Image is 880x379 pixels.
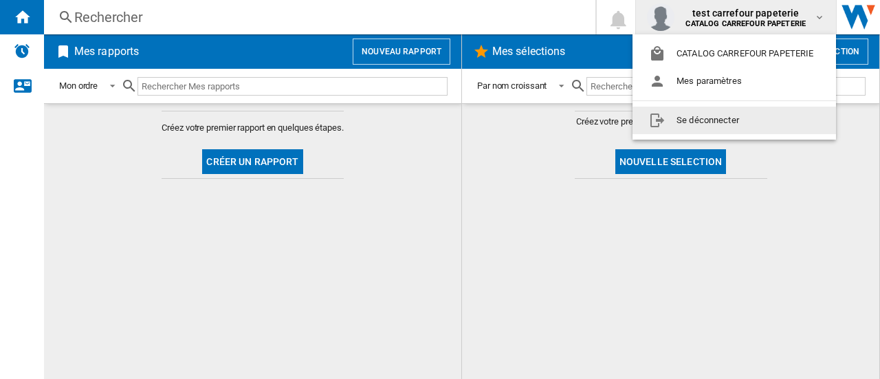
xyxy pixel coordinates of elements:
button: Se déconnecter [632,107,836,134]
button: Mes paramètres [632,67,836,95]
button: CATALOG CARREFOUR PAPETERIE [632,40,836,67]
